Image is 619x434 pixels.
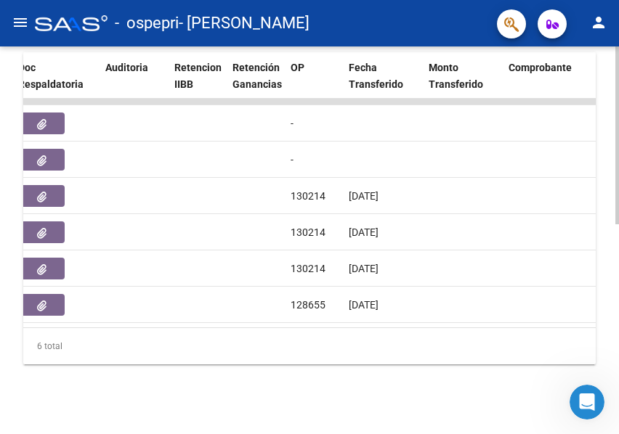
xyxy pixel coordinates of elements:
div: 6 total [23,328,596,364]
span: Fecha Transferido [349,62,403,90]
datatable-header-cell: Monto Transferido [423,52,503,116]
span: Retención Ganancias [232,62,282,90]
datatable-header-cell: Auditoria [100,52,169,116]
span: Comprobante [509,62,572,73]
span: Retencion IIBB [174,62,222,90]
span: Doc Respaldatoria [18,62,84,90]
datatable-header-cell: Retención Ganancias [227,52,285,116]
iframe: Intercom live chat [570,385,604,419]
span: 130214 [291,190,325,202]
span: 128655 [291,299,325,311]
mat-icon: menu [12,14,29,31]
mat-icon: person [590,14,607,31]
datatable-header-cell: Retencion IIBB [169,52,227,116]
span: 130214 [291,263,325,274]
span: - [291,154,294,165]
span: 130214 [291,226,325,238]
span: [DATE] [349,263,379,274]
span: [DATE] [349,299,379,311]
datatable-header-cell: Doc Respaldatoria [12,52,100,116]
span: Auditoria [105,62,148,73]
span: [DATE] [349,190,379,202]
span: - [291,118,294,129]
datatable-header-cell: OP [285,52,343,116]
span: Monto Transferido [429,62,483,90]
span: - ospepri [115,7,179,39]
datatable-header-cell: Fecha Transferido [343,52,423,116]
span: - [PERSON_NAME] [179,7,309,39]
span: [DATE] [349,226,379,238]
span: OP [291,62,304,73]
